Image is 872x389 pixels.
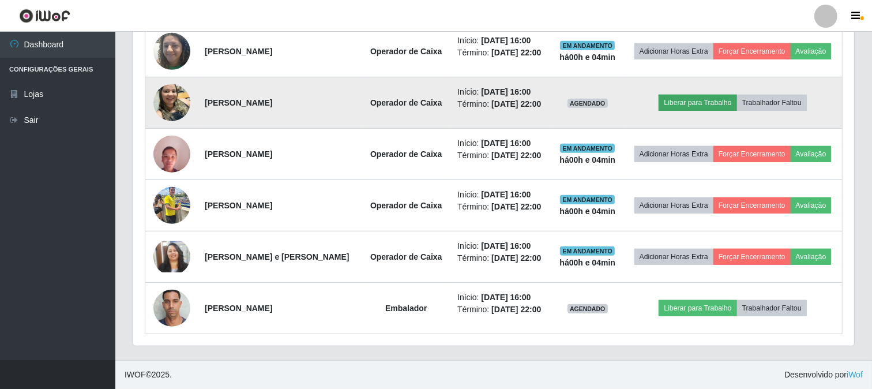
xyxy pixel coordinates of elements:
time: [DATE] 16:00 [481,293,531,302]
strong: Operador de Caixa [370,47,442,56]
strong: Operador de Caixa [370,252,442,261]
li: Término: [457,252,544,264]
li: Início: [457,189,544,201]
button: Forçar Encerramento [713,43,791,59]
strong: Embalador [385,304,427,313]
button: Forçar Encerramento [713,249,791,265]
button: Avaliação [791,249,832,265]
li: Início: [457,240,544,252]
strong: Operador de Caixa [370,201,442,210]
time: [DATE] 22:00 [491,151,541,160]
strong: [PERSON_NAME] [205,47,272,56]
strong: [PERSON_NAME] [205,304,272,313]
img: 1756310362106.jpeg [153,241,190,273]
time: [DATE] 16:00 [481,87,531,96]
span: AGENDADO [567,99,608,108]
span: EM ANDAMENTO [560,195,615,204]
time: [DATE] 22:00 [491,253,541,263]
span: © 2025 . [125,369,172,381]
button: Trabalhador Faltou [737,95,807,111]
button: Forçar Encerramento [713,197,791,214]
time: [DATE] 16:00 [481,241,531,250]
time: [DATE] 16:00 [481,139,531,148]
strong: Operador de Caixa [370,98,442,107]
time: [DATE] 22:00 [491,305,541,314]
img: 1748380759498.jpeg [153,181,190,230]
li: Término: [457,304,544,316]
time: [DATE] 16:00 [481,36,531,45]
time: [DATE] 22:00 [491,48,541,57]
span: Desenvolvido por [784,369,863,381]
button: Adicionar Horas Extra [634,43,713,59]
button: Avaliação [791,43,832,59]
span: EM ANDAMENTO [560,246,615,256]
span: EM ANDAMENTO [560,144,615,153]
li: Início: [457,137,544,149]
img: 1698511606496.jpeg [153,283,190,332]
button: Adicionar Horas Extra [634,197,713,214]
li: Início: [457,291,544,304]
span: IWOF [125,370,146,379]
li: Término: [457,98,544,110]
strong: Operador de Caixa [370,149,442,159]
li: Início: [457,35,544,47]
button: Forçar Encerramento [713,146,791,162]
img: 1736128144098.jpeg [153,27,190,76]
time: [DATE] 22:00 [491,99,541,109]
button: Trabalhador Faltou [737,300,807,316]
img: CoreUI Logo [19,9,70,23]
time: [DATE] 22:00 [491,202,541,211]
a: iWof [847,370,863,379]
li: Término: [457,47,544,59]
strong: há 00 h e 04 min [559,258,615,267]
time: [DATE] 16:00 [481,190,531,199]
strong: [PERSON_NAME] e [PERSON_NAME] [205,252,349,261]
strong: [PERSON_NAME] [205,201,272,210]
img: 1745102593554.jpeg [153,78,190,127]
strong: [PERSON_NAME] [205,149,272,159]
button: Adicionar Horas Extra [634,249,713,265]
button: Liberar para Trabalho [659,300,736,316]
span: AGENDADO [567,304,608,313]
li: Início: [457,86,544,98]
button: Avaliação [791,197,832,214]
button: Adicionar Horas Extra [634,146,713,162]
strong: há 00 h e 04 min [559,53,615,62]
button: Avaliação [791,146,832,162]
img: 1748286329941.jpeg [153,129,190,178]
button: Liberar para Trabalho [659,95,736,111]
strong: há 00 h e 04 min [559,207,615,216]
span: EM ANDAMENTO [560,41,615,50]
li: Término: [457,201,544,213]
li: Término: [457,149,544,162]
strong: há 00 h e 04 min [559,155,615,164]
strong: [PERSON_NAME] [205,98,272,107]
